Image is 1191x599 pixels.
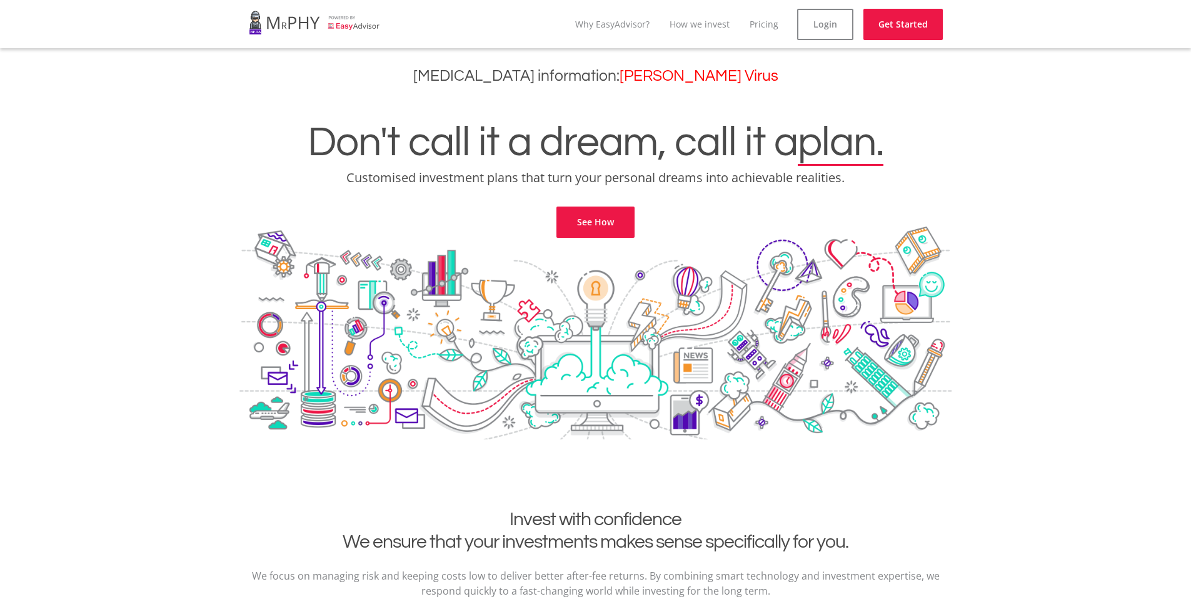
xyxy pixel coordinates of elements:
h1: Don't call it a dream, call it a [9,121,1182,164]
a: Pricing [750,18,778,30]
a: [PERSON_NAME] Virus [620,68,778,84]
p: We focus on managing risk and keeping costs low to deliver better after-fee returns. By combining... [249,568,943,598]
a: Why EasyAdvisor? [575,18,650,30]
span: plan. [798,121,883,164]
a: Get Started [863,9,943,40]
p: Customised investment plans that turn your personal dreams into achievable realities. [9,169,1182,187]
a: How we invest [670,18,730,30]
h3: [MEDICAL_DATA] information: [9,67,1182,85]
a: Login [797,9,853,40]
a: See How [556,207,635,238]
h2: Invest with confidence We ensure that your investments makes sense specifically for you. [249,508,943,553]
